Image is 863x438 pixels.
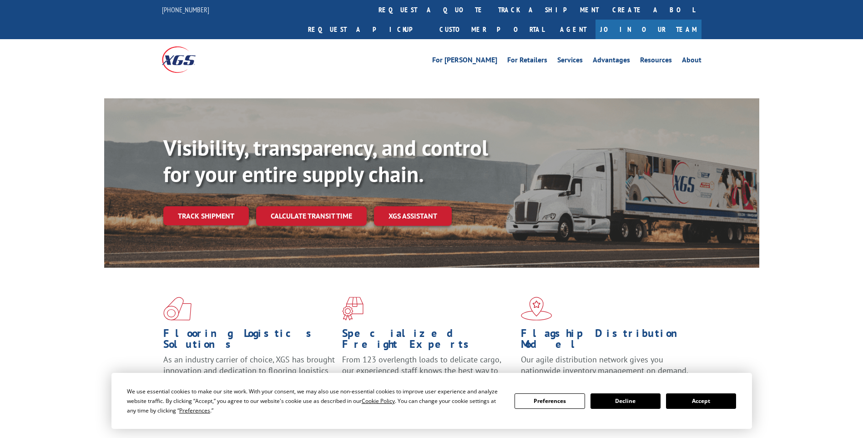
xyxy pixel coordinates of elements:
a: Calculate transit time [256,206,367,226]
img: xgs-icon-focused-on-flooring-red [342,297,363,321]
img: xgs-icon-flagship-distribution-model-red [521,297,552,321]
button: Preferences [515,393,585,409]
span: Cookie Policy [362,397,395,405]
a: Services [557,56,583,66]
div: We use essential cookies to make our site work. With your consent, we may also use non-essential ... [127,387,504,415]
span: As an industry carrier of choice, XGS has brought innovation and dedication to flooring logistics... [163,354,335,387]
a: Join Our Team [596,20,702,39]
a: [PHONE_NUMBER] [162,5,209,14]
a: Advantages [593,56,630,66]
a: Agent [551,20,596,39]
button: Accept [666,393,736,409]
span: Preferences [179,407,210,414]
a: Track shipment [163,206,249,225]
img: xgs-icon-total-supply-chain-intelligence-red [163,297,192,321]
button: Decline [590,393,661,409]
a: Request a pickup [301,20,433,39]
b: Visibility, transparency, and control for your entire supply chain. [163,133,488,188]
a: XGS ASSISTANT [374,206,452,226]
div: Cookie Consent Prompt [111,373,752,429]
h1: Flooring Logistics Solutions [163,328,335,354]
h1: Specialized Freight Experts [342,328,514,354]
p: From 123 overlength loads to delicate cargo, our experienced staff knows the best way to move you... [342,354,514,395]
span: Our agile distribution network gives you nationwide inventory management on demand. [521,354,688,376]
a: For Retailers [507,56,547,66]
a: Resources [640,56,672,66]
a: About [682,56,702,66]
h1: Flagship Distribution Model [521,328,693,354]
a: Customer Portal [433,20,551,39]
a: For [PERSON_NAME] [432,56,497,66]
